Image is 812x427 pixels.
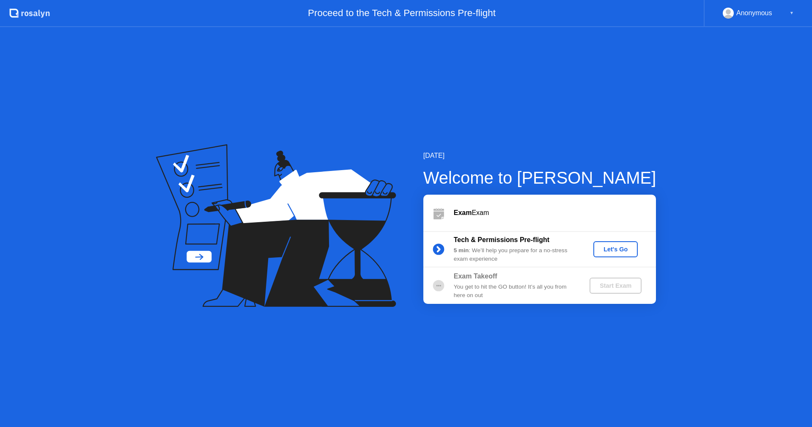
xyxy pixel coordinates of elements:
div: Welcome to [PERSON_NAME] [423,165,656,190]
b: 5 min [454,247,469,253]
div: ▼ [790,8,794,19]
div: You get to hit the GO button! It’s all you from here on out [454,283,576,300]
b: Exam [454,209,472,216]
div: : We’ll help you prepare for a no-stress exam experience [454,246,576,264]
button: Let's Go [593,241,638,257]
div: Exam [454,208,656,218]
div: [DATE] [423,151,656,161]
button: Start Exam [590,278,642,294]
div: Start Exam [593,282,638,289]
b: Tech & Permissions Pre-flight [454,236,549,243]
div: Let's Go [597,246,634,253]
div: Anonymous [736,8,772,19]
b: Exam Takeoff [454,273,497,280]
